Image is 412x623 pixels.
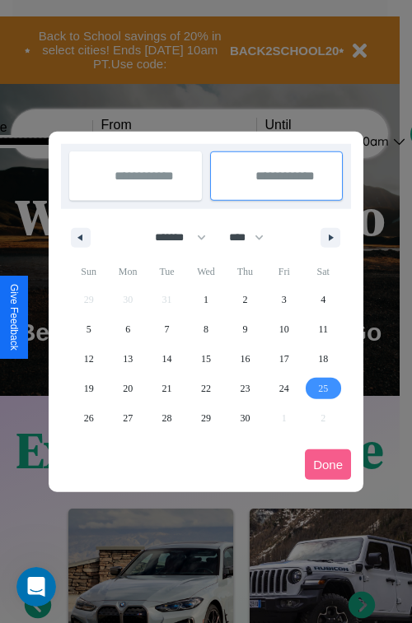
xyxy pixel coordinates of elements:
[69,403,108,433] button: 26
[318,314,328,344] span: 11
[240,344,250,374] span: 16
[147,258,186,285] span: Tue
[123,374,133,403] span: 20
[186,285,225,314] button: 1
[279,374,289,403] span: 24
[265,285,303,314] button: 3
[265,314,303,344] button: 10
[162,374,172,403] span: 21
[147,314,186,344] button: 7
[162,403,172,433] span: 28
[226,403,265,433] button: 30
[242,285,247,314] span: 2
[108,344,147,374] button: 13
[304,285,343,314] button: 4
[204,285,208,314] span: 1
[108,374,147,403] button: 20
[186,344,225,374] button: 15
[304,258,343,285] span: Sat
[226,314,265,344] button: 9
[305,449,351,480] button: Done
[165,314,170,344] span: 7
[87,314,91,344] span: 5
[240,374,250,403] span: 23
[265,344,303,374] button: 17
[123,344,133,374] span: 13
[162,344,172,374] span: 14
[84,374,94,403] span: 19
[279,314,289,344] span: 10
[108,258,147,285] span: Mon
[304,374,343,403] button: 25
[318,344,328,374] span: 18
[265,374,303,403] button: 24
[226,258,265,285] span: Thu
[186,258,225,285] span: Wed
[108,314,147,344] button: 6
[123,403,133,433] span: 27
[304,344,343,374] button: 18
[201,344,211,374] span: 15
[147,374,186,403] button: 21
[69,314,108,344] button: 5
[201,403,211,433] span: 29
[84,403,94,433] span: 26
[304,314,343,344] button: 11
[282,285,287,314] span: 3
[204,314,208,344] span: 8
[69,344,108,374] button: 12
[16,567,56,607] iframe: Intercom live chat
[226,344,265,374] button: 16
[147,344,186,374] button: 14
[69,258,108,285] span: Sun
[125,314,130,344] span: 6
[318,374,328,403] span: 25
[226,285,265,314] button: 2
[265,258,303,285] span: Fri
[186,403,225,433] button: 29
[147,403,186,433] button: 28
[108,403,147,433] button: 27
[69,374,108,403] button: 19
[201,374,211,403] span: 22
[186,314,225,344] button: 8
[240,403,250,433] span: 30
[8,284,20,351] div: Give Feedback
[242,314,247,344] span: 9
[84,344,94,374] span: 12
[321,285,325,314] span: 4
[226,374,265,403] button: 23
[279,344,289,374] span: 17
[186,374,225,403] button: 22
